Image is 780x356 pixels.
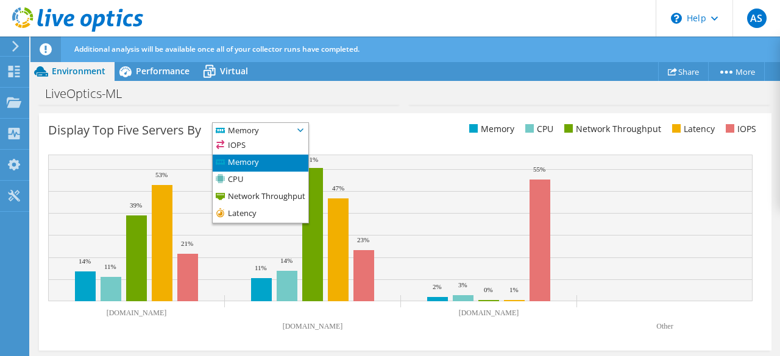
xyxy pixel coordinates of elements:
text: 14% [79,257,91,265]
span: AS [747,9,767,28]
li: IOPS [723,122,756,136]
text: 0% [484,286,493,293]
text: Other [656,322,673,330]
svg: \n [671,13,682,24]
text: 39% [130,201,142,209]
span: Performance [136,65,190,77]
li: CPU [213,172,308,189]
span: Virtual [220,65,248,77]
text: 47% [332,184,344,192]
text: 11% [255,264,267,271]
text: [DOMAIN_NAME] [107,309,167,317]
text: [DOMAIN_NAME] [283,322,343,330]
li: IOPS [213,138,308,155]
li: Memory [213,155,308,172]
span: Environment [52,65,105,77]
li: Latency [669,122,715,136]
li: Network Throughput [213,189,308,206]
text: 61% [306,156,318,163]
text: 21% [181,240,193,247]
text: 23% [357,236,369,243]
text: 3% [458,281,467,288]
text: 2% [433,283,442,290]
text: 53% [155,171,168,178]
text: 55% [533,166,545,173]
h1: LiveOptics-ML [40,87,141,100]
a: Share [658,62,709,81]
li: Memory [466,122,514,136]
span: Memory [213,123,293,138]
text: 1% [509,286,519,293]
span: Additional analysis will be available once all of your collector runs have completed. [74,44,360,54]
a: More [708,62,765,81]
li: Latency [213,206,308,223]
li: CPU [522,122,553,136]
li: Network Throughput [561,122,661,136]
text: 14% [280,257,292,264]
text: 11% [104,263,116,270]
text: [DOMAIN_NAME] [459,309,519,317]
